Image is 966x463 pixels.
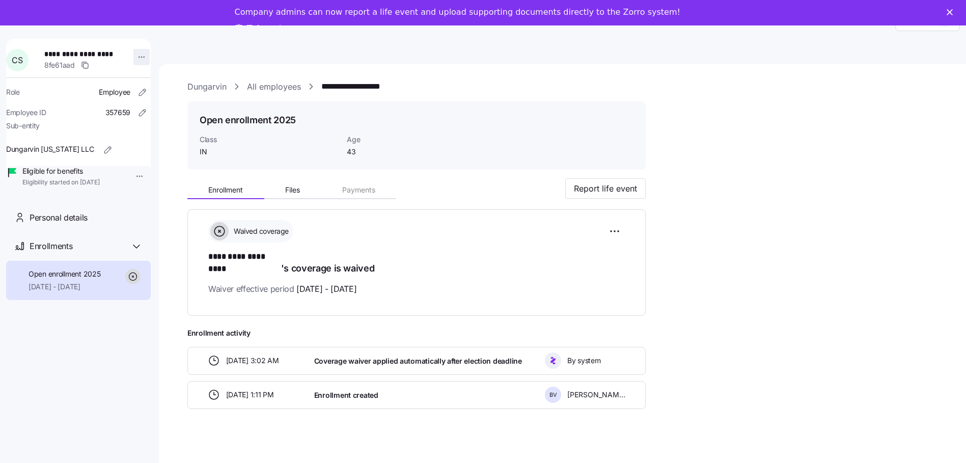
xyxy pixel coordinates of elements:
[235,23,298,35] a: Take a tour
[29,269,100,279] span: Open enrollment 2025
[200,134,339,145] span: Class
[567,390,625,400] span: [PERSON_NAME]
[208,251,625,275] h1: 's coverage is waived
[947,9,957,15] div: Close
[314,356,522,366] span: Coverage waiver applied automatically after election deadline
[567,356,600,366] span: By system
[247,80,301,93] a: All employees
[565,178,646,199] button: Report life event
[6,87,20,97] span: Role
[187,328,646,338] span: Enrollment activity
[342,186,375,194] span: Payments
[549,392,557,398] span: B V
[235,7,680,17] div: Company admins can now report a life event and upload supporting documents directly to the Zorro ...
[29,282,100,292] span: [DATE] - [DATE]
[22,178,100,187] span: Eligibility started on [DATE]
[208,283,357,295] span: Waiver effective period
[200,147,339,157] span: IN
[314,390,378,400] span: Enrollment created
[285,186,300,194] span: Files
[12,56,22,64] span: C S
[574,182,637,195] span: Report life event
[226,356,279,366] span: [DATE] 3:02 AM
[200,114,296,126] h1: Open enrollment 2025
[6,107,46,118] span: Employee ID
[226,390,274,400] span: [DATE] 1:11 PM
[105,107,130,118] span: 357659
[30,240,72,253] span: Enrollments
[44,60,75,70] span: 8fe61aad
[296,283,356,295] span: [DATE] - [DATE]
[347,147,449,157] span: 43
[6,121,40,131] span: Sub-entity
[6,144,94,154] span: Dungarvin [US_STATE] LLC
[208,186,243,194] span: Enrollment
[30,211,88,224] span: Personal details
[22,166,100,176] span: Eligible for benefits
[347,134,449,145] span: Age
[187,80,227,93] a: Dungarvin
[231,226,289,236] span: Waived coverage
[99,87,130,97] span: Employee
